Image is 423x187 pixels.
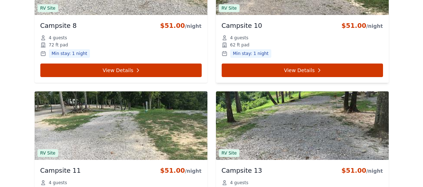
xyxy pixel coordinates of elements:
[160,21,201,31] div: $51.00
[40,166,81,176] h3: Campsite 11
[185,23,202,29] span: /night
[230,49,272,58] span: Min stay: 1 night
[366,23,383,29] span: /night
[216,91,389,160] img: Campsite 13
[49,49,90,58] span: Min stay: 1 night
[222,64,383,77] a: View Details
[40,64,202,77] a: View Details
[222,21,262,31] h3: Campsite 10
[230,180,248,186] span: 4 guests
[37,4,59,12] span: RV Site
[37,149,59,157] span: RV Site
[49,180,67,186] span: 4 guests
[49,42,68,48] span: 72 ft pad
[219,4,240,12] span: RV Site
[341,166,383,176] div: $51.00
[366,168,383,174] span: /night
[230,42,250,48] span: 62 ft pad
[222,166,262,176] h3: Campsite 13
[35,91,207,160] img: Campsite 11
[185,168,202,174] span: /night
[219,149,240,157] span: RV Site
[160,166,201,176] div: $51.00
[40,21,77,31] h3: Campsite 8
[230,35,248,41] span: 4 guests
[341,21,383,31] div: $51.00
[49,35,67,41] span: 4 guests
